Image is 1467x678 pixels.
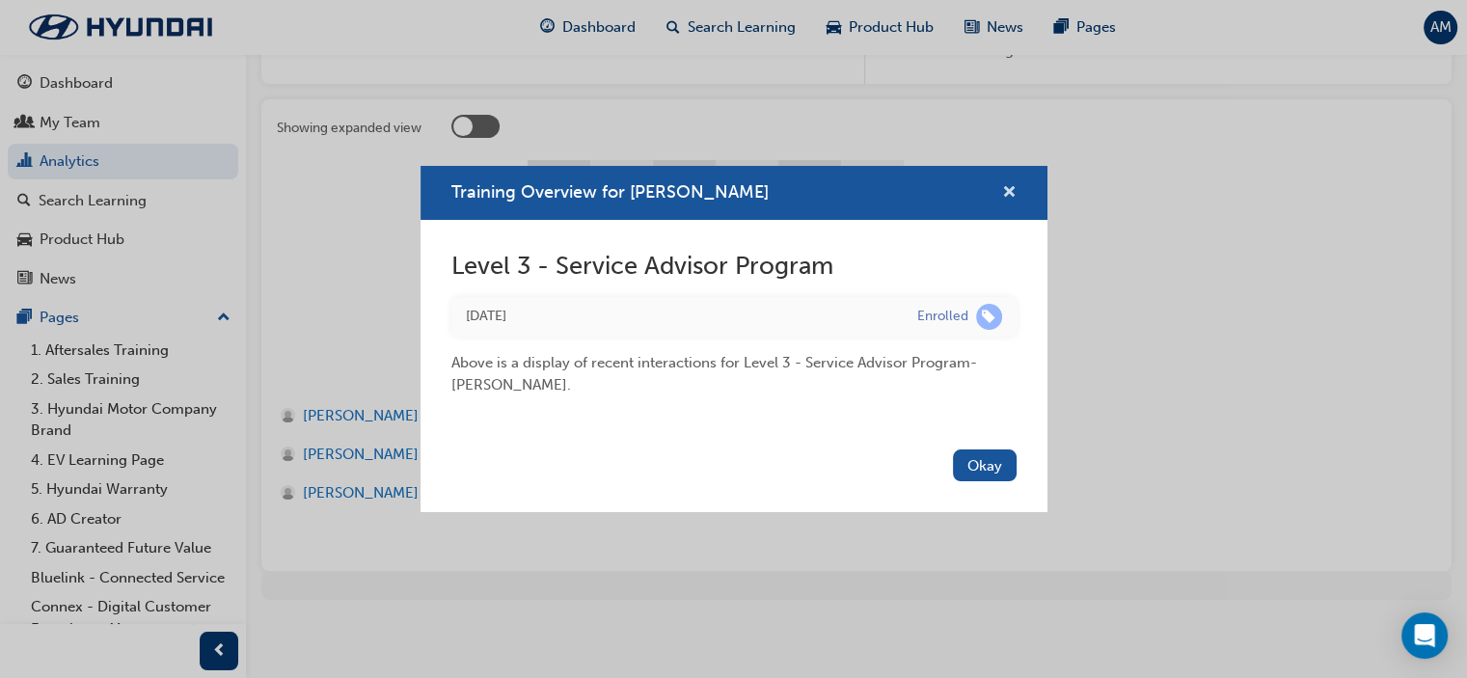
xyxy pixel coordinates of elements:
[1401,612,1448,659] div: Open Intercom Messenger
[451,337,1017,395] div: Above is a display of recent interactions for Level 3 - Service Advisor Program - [PERSON_NAME] .
[451,251,1017,282] h2: Level 3 - Service Advisor Program
[1002,181,1017,205] button: cross-icon
[451,181,769,203] span: Training Overview for [PERSON_NAME]
[917,308,968,326] div: Enrolled
[976,304,1002,330] span: learningRecordVerb_ENROLL-icon
[953,449,1017,481] button: Okay
[421,166,1047,512] div: Training Overview for Scarlett McGregor
[1002,185,1017,203] span: cross-icon
[466,306,888,328] div: Wed Aug 13 2025 10:02:22 GMT+1000 (Australian Eastern Standard Time)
